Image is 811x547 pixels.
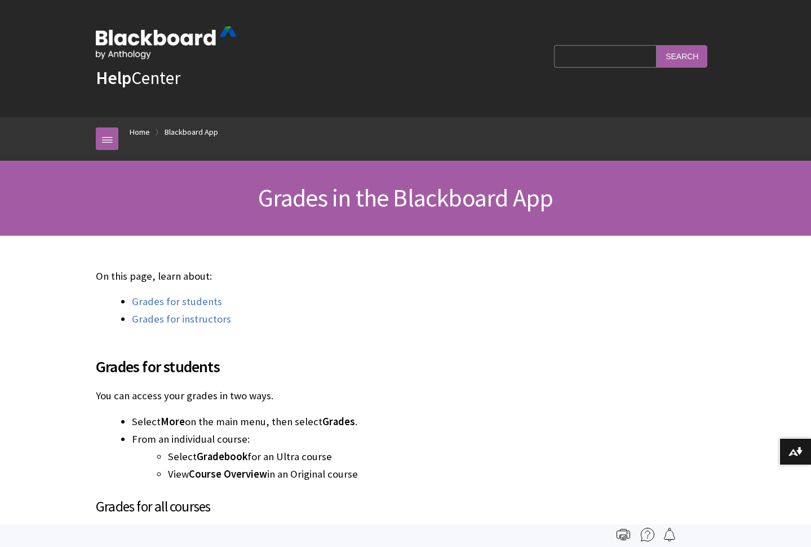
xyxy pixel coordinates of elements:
span: Grades for students [96,355,715,378]
img: Follow this page [663,528,676,541]
li: View in an Original course [168,466,715,482]
span: Grades in the Blackboard App [258,182,553,213]
span: Grades [322,415,355,428]
span: More [161,415,185,428]
a: Grades for instructors [132,312,231,326]
img: More help [641,528,654,541]
li: Select on the main menu, then select . [132,414,715,430]
a: Home [130,125,150,139]
span: Course Overview [189,467,267,480]
li: Select for an Ultra course [168,449,715,465]
p: You can access your grades in two ways. [96,389,715,403]
a: Blackboard App [165,125,218,139]
p: On this page, learn about: [96,269,715,284]
img: Print [617,528,630,541]
img: Blackboard by Anthology [96,27,237,59]
li: From an individual course: [132,431,715,482]
a: HelpCenter [96,67,180,89]
h3: Grades for all courses [96,496,715,518]
input: Search [657,45,707,67]
span: Gradebook [197,450,247,463]
strong: Help [96,67,131,89]
a: Grades for students [132,295,222,308]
